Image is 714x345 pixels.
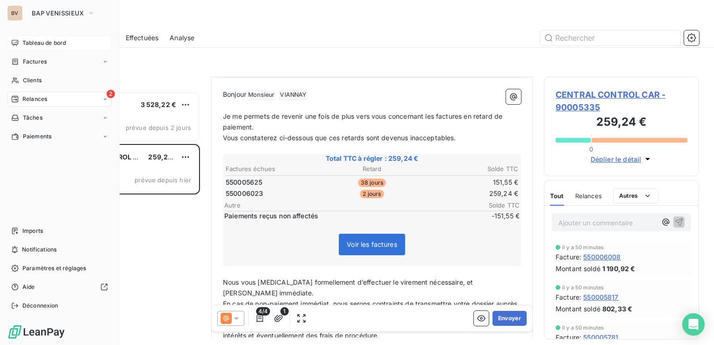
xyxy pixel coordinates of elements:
[22,302,58,310] span: Déconnexion
[421,177,519,187] td: 151,55 €
[556,88,687,114] span: CENTRAL CONTROL CAR - 90005335
[550,192,564,200] span: Tout
[23,132,51,141] span: Paiements
[224,211,462,221] span: Paiements reçus non affectés
[347,240,397,248] span: Voir les factures
[556,304,600,314] span: Montant soldé
[464,211,520,221] span: -151,55 €
[493,311,527,326] button: Envoyer
[226,178,262,187] span: 550005625
[360,190,384,198] span: 2 jours
[256,307,270,316] span: 4/4
[22,245,57,254] span: Notifications
[613,188,658,203] button: Autres
[464,201,520,209] span: Solde TTC
[126,124,191,131] span: prévue depuis 2 jours
[556,114,687,132] h3: 259,24 €
[421,164,519,174] th: Solde TTC
[226,189,263,198] span: 550006023
[223,278,475,297] span: Nous vous [MEDICAL_DATA] formellement d’effectuer le virement nécessaire, et [PERSON_NAME] immédi...
[141,101,177,108] span: 3 528,22 €
[556,332,581,342] span: Facture :
[556,292,581,302] span: Facture :
[107,90,115,98] span: 2
[126,33,159,43] span: Effectuées
[562,285,604,290] span: il y a 50 minutes
[22,283,35,291] span: Aide
[223,112,504,131] span: Je me permets de revenir une fois de plus vers vous concernant les factures en retard de paiement.
[7,6,22,21] div: BV
[589,145,593,153] span: 0
[575,192,602,200] span: Relances
[421,188,519,199] td: 259,24 €
[22,39,66,47] span: Tableau de bord
[602,264,635,273] span: 1 190,92 €
[23,114,43,122] span: Tâches
[224,201,464,209] span: Autre
[556,252,581,262] span: Facture :
[583,332,618,342] span: 550005781
[602,304,632,314] span: 802,33 €
[682,313,705,336] div: Open Intercom Messenger
[224,154,520,163] span: Total TTC à régler : 259,24 €
[358,179,386,187] span: 38 jours
[223,300,520,318] span: En cas de non-paiement immédiat, nous serons contraints de transmettre votre dossier auprès de no...
[540,30,680,45] input: Rechercher
[170,33,194,43] span: Analyse
[225,164,322,174] th: Factures échues
[583,252,621,262] span: 550006008
[22,227,43,235] span: Imports
[562,325,604,331] span: il y a 50 minutes
[45,92,200,345] div: grid
[223,134,456,142] span: Vous constaterez ci-dessous que ces retards sont devenus inacceptables.
[32,9,84,17] span: BAP VENISSIEUX
[588,154,656,165] button: Déplier le détail
[23,76,42,85] span: Clients
[583,292,618,302] span: 550005817
[323,164,421,174] th: Retard
[247,90,276,101] span: Monsieur
[7,280,112,295] a: Aide
[223,90,246,98] span: Bonjour
[7,324,65,339] img: Logo LeanPay
[23,57,47,66] span: Factures
[22,264,86,273] span: Paramètres et réglages
[278,90,308,101] span: VIANNAY
[148,153,178,161] span: 259,24 €
[556,264,600,273] span: Montant soldé
[591,154,642,164] span: Déplier le détail
[562,244,604,250] span: il y a 50 minutes
[22,95,47,103] span: Relances
[135,176,191,184] span: prévue depuis hier
[280,307,289,316] span: 1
